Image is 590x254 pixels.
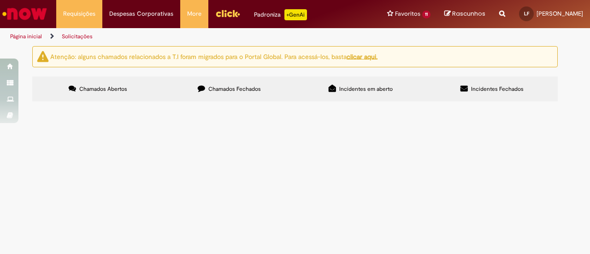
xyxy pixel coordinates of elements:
span: Incidentes Fechados [471,85,524,93]
ng-bind-html: Atenção: alguns chamados relacionados a T.I foram migrados para o Portal Global. Para acessá-los,... [50,52,378,60]
img: ServiceNow [1,5,48,23]
span: More [187,9,201,18]
a: Solicitações [62,33,93,40]
span: [PERSON_NAME] [537,10,583,18]
a: Rascunhos [444,10,485,18]
span: 11 [422,11,431,18]
img: click_logo_yellow_360x200.png [215,6,240,20]
span: Rascunhos [452,9,485,18]
span: LF [524,11,529,17]
a: Página inicial [10,33,42,40]
ul: Trilhas de página [7,28,386,45]
span: Chamados Fechados [208,85,261,93]
div: Padroniza [254,9,307,20]
span: Favoritos [395,9,420,18]
span: Incidentes em aberto [339,85,393,93]
a: clicar aqui. [347,52,378,60]
span: Despesas Corporativas [109,9,173,18]
p: +GenAi [284,9,307,20]
span: Requisições [63,9,95,18]
span: Chamados Abertos [79,85,127,93]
